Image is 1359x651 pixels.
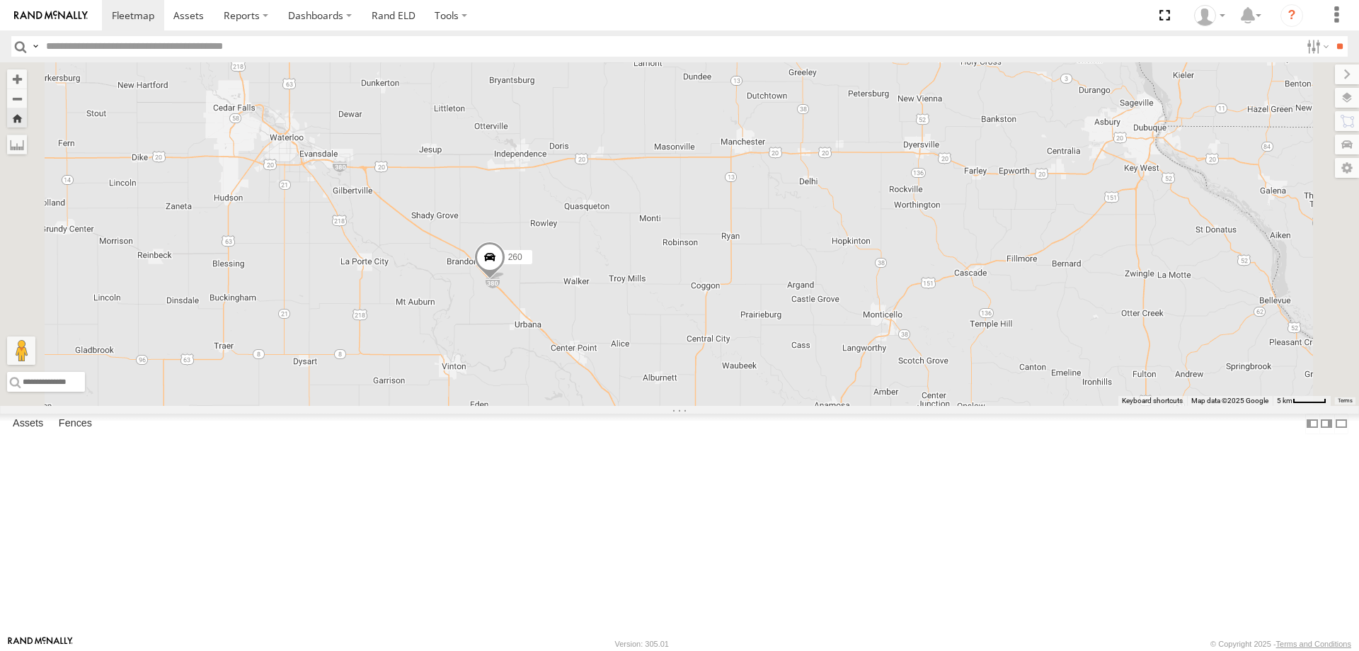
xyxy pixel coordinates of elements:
[1319,414,1334,434] label: Dock Summary Table to the Right
[6,414,50,434] label: Assets
[52,414,99,434] label: Fences
[1122,396,1183,406] button: Keyboard shortcuts
[1210,640,1351,648] div: © Copyright 2025 -
[14,11,88,21] img: rand-logo.svg
[1338,398,1353,404] a: Terms
[8,637,73,651] a: Visit our Website
[1280,4,1303,27] i: ?
[1277,397,1292,404] span: 5 km
[30,36,41,57] label: Search Query
[1273,396,1331,406] button: Map Scale: 5 km per 44 pixels
[7,108,27,128] button: Zoom Home
[7,69,27,89] button: Zoom in
[1189,5,1230,26] div: Shane Miller
[1305,414,1319,434] label: Dock Summary Table to the Left
[1301,36,1331,57] label: Search Filter Options
[7,336,35,365] button: Drag Pegman onto the map to open Street View
[7,89,27,108] button: Zoom out
[615,640,669,648] div: Version: 305.01
[7,135,27,154] label: Measure
[1335,158,1359,178] label: Map Settings
[1276,640,1351,648] a: Terms and Conditions
[1334,414,1348,434] label: Hide Summary Table
[508,252,522,262] span: 260
[1191,397,1268,404] span: Map data ©2025 Google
